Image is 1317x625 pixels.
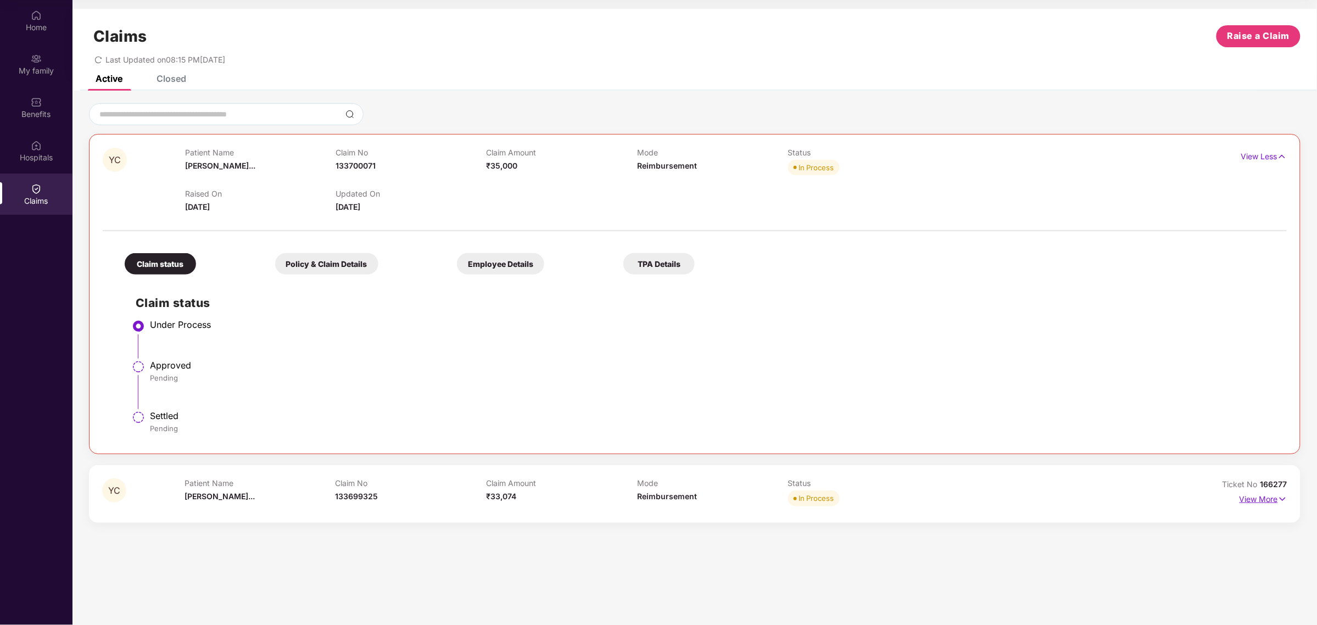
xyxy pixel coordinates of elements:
div: Settled [150,410,1276,421]
span: Last Updated on 08:15 PM[DATE] [105,55,225,64]
img: svg+xml;base64,PHN2ZyBpZD0iU3RlcC1QZW5kaW5nLTMyeDMyIiB4bWxucz0iaHR0cDovL3d3dy53My5vcmcvMjAwMC9zdm... [132,360,145,373]
img: svg+xml;base64,PHN2ZyB3aWR0aD0iMjAiIGhlaWdodD0iMjAiIHZpZXdCb3g9IjAgMCAyMCAyMCIgZmlsbD0ibm9uZSIgeG... [31,53,42,64]
div: Policy & Claim Details [275,253,378,275]
div: TPA Details [623,253,695,275]
p: Mode [637,148,788,157]
p: Claim No [336,148,486,157]
div: Claim status [125,253,196,275]
span: Reimbursement [637,492,697,501]
img: svg+xml;base64,PHN2ZyBpZD0iSG9zcGl0YWxzIiB4bWxucz0iaHR0cDovL3d3dy53My5vcmcvMjAwMC9zdmciIHdpZHRoPS... [31,140,42,151]
div: Pending [150,373,1276,383]
span: ₹35,000 [487,161,518,170]
div: Employee Details [457,253,544,275]
img: svg+xml;base64,PHN2ZyBpZD0iSG9tZSIgeG1sbnM9Imh0dHA6Ly93d3cudzMub3JnLzIwMDAvc3ZnIiB3aWR0aD0iMjAiIG... [31,10,42,21]
p: Patient Name [185,148,336,157]
p: Patient Name [185,478,336,488]
span: YC [108,486,120,495]
p: View More [1240,490,1287,505]
p: Mode [637,478,788,488]
span: ₹33,074 [486,492,516,501]
span: redo [94,55,102,64]
div: Approved [150,360,1276,371]
img: svg+xml;base64,PHN2ZyBpZD0iQmVuZWZpdHMiIHhtbG5zPSJodHRwOi8vd3d3LnczLm9yZy8yMDAwL3N2ZyIgd2lkdGg9Ij... [31,97,42,108]
span: [PERSON_NAME]... [185,492,255,501]
p: Claim No [336,478,487,488]
span: YC [109,155,121,165]
span: [DATE] [185,202,210,211]
div: Pending [150,423,1276,433]
span: 133700071 [336,161,376,170]
div: Closed [157,73,186,84]
span: 166277 [1260,479,1287,489]
img: svg+xml;base64,PHN2ZyB4bWxucz0iaHR0cDovL3d3dy53My5vcmcvMjAwMC9zdmciIHdpZHRoPSIxNyIgaGVpZ2h0PSIxNy... [1278,493,1287,505]
span: [DATE] [336,202,360,211]
p: View Less [1241,148,1287,163]
span: Raise a Claim [1227,29,1290,43]
p: Raised On [185,189,336,198]
div: Active [96,73,122,84]
p: Updated On [336,189,486,198]
p: Status [788,478,939,488]
span: 133699325 [336,492,378,501]
p: Status [788,148,939,157]
span: Ticket No [1223,479,1260,489]
img: svg+xml;base64,PHN2ZyBpZD0iU2VhcmNoLTMyeDMyIiB4bWxucz0iaHR0cDovL3d3dy53My5vcmcvMjAwMC9zdmciIHdpZH... [345,110,354,119]
span: Reimbursement [637,161,697,170]
h1: Claims [93,27,147,46]
img: svg+xml;base64,PHN2ZyBpZD0iQ2xhaW0iIHhtbG5zPSJodHRwOi8vd3d3LnczLm9yZy8yMDAwL3N2ZyIgd2lkdGg9IjIwIi... [31,183,42,194]
div: In Process [799,162,834,173]
h2: Claim status [136,294,1276,312]
img: svg+xml;base64,PHN2ZyB4bWxucz0iaHR0cDovL3d3dy53My5vcmcvMjAwMC9zdmciIHdpZHRoPSIxNyIgaGVpZ2h0PSIxNy... [1277,150,1287,163]
div: In Process [799,493,834,504]
img: svg+xml;base64,PHN2ZyBpZD0iU3RlcC1QZW5kaW5nLTMyeDMyIiB4bWxucz0iaHR0cDovL3d3dy53My5vcmcvMjAwMC9zdm... [132,411,145,424]
p: Claim Amount [486,478,637,488]
div: Under Process [150,319,1276,330]
p: Claim Amount [487,148,637,157]
img: svg+xml;base64,PHN2ZyBpZD0iU3RlcC1BY3RpdmUtMzJ4MzIiIHhtbG5zPSJodHRwOi8vd3d3LnczLm9yZy8yMDAwL3N2Zy... [132,320,145,333]
button: Raise a Claim [1216,25,1301,47]
span: [PERSON_NAME]... [185,161,255,170]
